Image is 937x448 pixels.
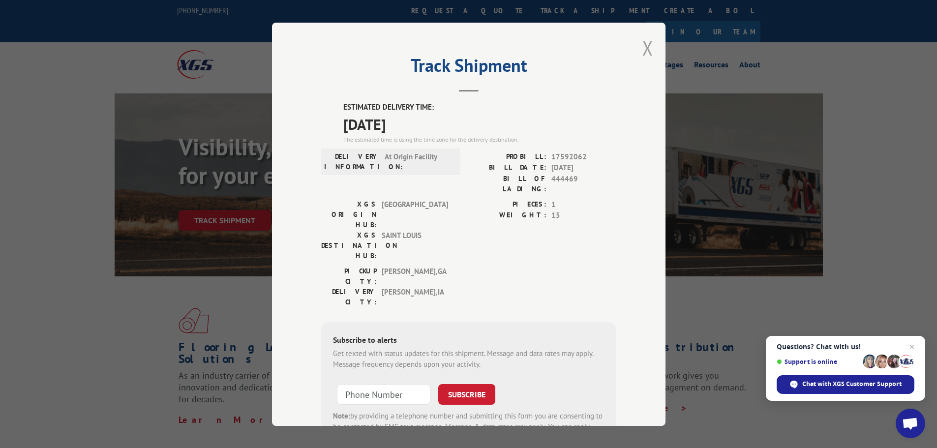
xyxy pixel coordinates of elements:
label: DELIVERY CITY: [321,286,377,307]
div: Subscribe to alerts [333,333,605,348]
label: PIECES: [469,199,546,210]
span: 15 [551,210,616,221]
div: Get texted with status updates for this shipment. Message and data rates may apply. Message frequ... [333,348,605,370]
span: 444469 [551,173,616,194]
span: [GEOGRAPHIC_DATA] [382,199,448,230]
strong: Note: [333,411,350,420]
button: SUBSCRIBE [438,384,495,404]
label: ESTIMATED DELIVERY TIME: [343,102,616,113]
input: Phone Number [337,384,430,404]
label: BILL OF LADING: [469,173,546,194]
span: [PERSON_NAME] , GA [382,266,448,286]
label: BILL DATE: [469,162,546,174]
span: At Origin Facility [385,151,451,172]
label: PROBILL: [469,151,546,162]
span: SAINT LOUIS [382,230,448,261]
span: [DATE] [551,162,616,174]
label: XGS DESTINATION HUB: [321,230,377,261]
button: Close modal [642,35,653,61]
span: Chat with XGS Customer Support [802,380,902,388]
label: PICKUP CITY: [321,266,377,286]
span: Chat with XGS Customer Support [777,375,914,394]
span: [DATE] [343,113,616,135]
span: Questions? Chat with us! [777,343,914,351]
span: Support is online [777,358,859,365]
h2: Track Shipment [321,59,616,77]
a: Open chat [896,409,925,438]
span: 17592062 [551,151,616,162]
label: XGS ORIGIN HUB: [321,199,377,230]
div: by providing a telephone number and submitting this form you are consenting to be contacted by SM... [333,410,605,444]
span: [PERSON_NAME] , IA [382,286,448,307]
span: 1 [551,199,616,210]
div: The estimated time is using the time zone for the delivery destination. [343,135,616,144]
label: WEIGHT: [469,210,546,221]
label: DELIVERY INFORMATION: [324,151,380,172]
